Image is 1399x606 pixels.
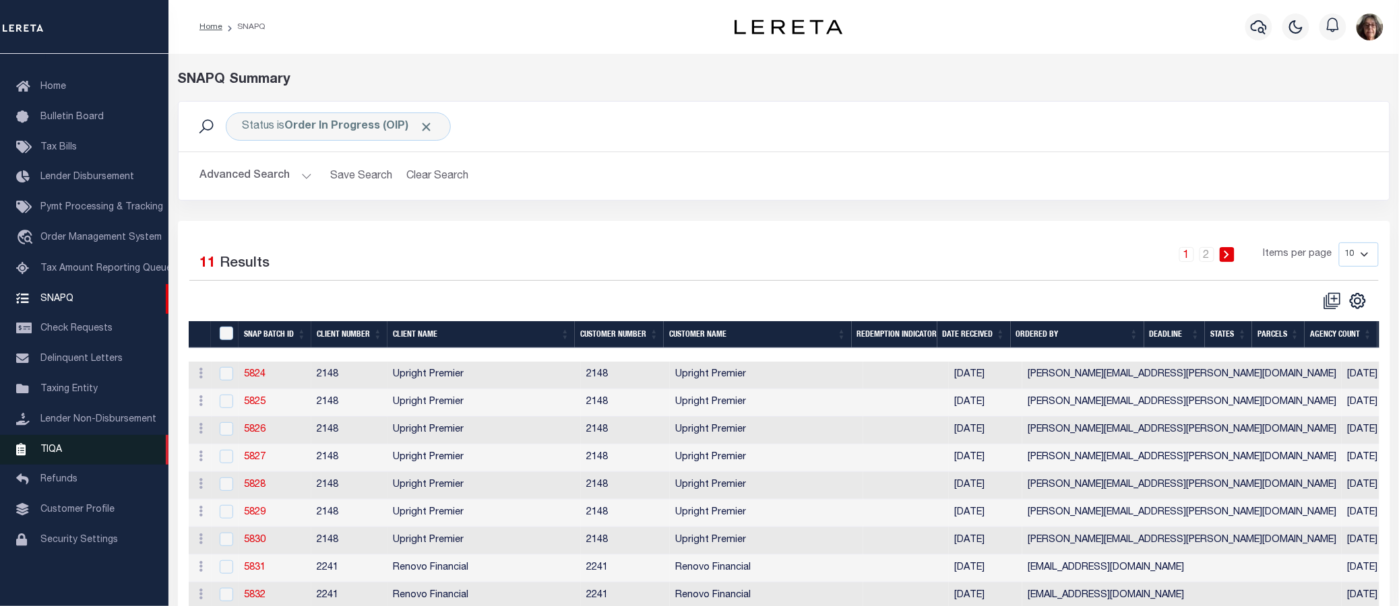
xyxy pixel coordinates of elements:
td: 2148 [311,417,387,444]
td: [DATE] [1342,472,1398,500]
td: Upright Premier [670,472,863,500]
td: Upright Premier [670,527,863,555]
a: Home [199,23,222,31]
td: [PERSON_NAME][EMAIL_ADDRESS][PERSON_NAME][DOMAIN_NAME] [1022,417,1342,444]
td: [DATE] [949,444,1022,472]
span: Taxing Entity [40,384,98,394]
th: Parcels: activate to sort column ascending [1252,321,1305,349]
td: Upright Premier [670,500,863,527]
a: 2 [1200,247,1214,262]
td: [DATE] [949,389,1022,417]
td: [DATE] [949,472,1022,500]
span: Order Management System [40,233,162,242]
td: [EMAIL_ADDRESS][DOMAIN_NAME] [1022,555,1342,582]
a: 5826 [244,425,266,434]
td: 2148 [311,472,387,500]
td: [DATE] [1342,444,1398,472]
span: Check Requests [40,324,113,333]
a: 5832 [244,591,266,600]
td: 2148 [311,362,387,389]
td: [PERSON_NAME][EMAIL_ADDRESS][PERSON_NAME][DOMAIN_NAME] [1022,500,1342,527]
td: Upright Premier [670,417,863,444]
td: Upright Premier [387,362,581,389]
td: Upright Premier [387,389,581,417]
td: [PERSON_NAME][EMAIL_ADDRESS][PERSON_NAME][DOMAIN_NAME] [1022,362,1342,389]
td: 2148 [311,389,387,417]
span: Tax Bills [40,143,77,152]
th: Redemption Indicator [852,321,937,349]
td: [DATE] [949,500,1022,527]
td: Upright Premier [670,389,863,417]
li: SNAPQ [222,21,265,33]
span: Pymt Processing & Tracking [40,203,163,212]
th: Customer Name: activate to sort column ascending [664,321,851,349]
img: logo-dark.svg [735,20,842,34]
td: [DATE] [1342,389,1398,417]
td: [PERSON_NAME][EMAIL_ADDRESS][PERSON_NAME][DOMAIN_NAME] [1022,389,1342,417]
td: Upright Premier [387,417,581,444]
td: 2148 [311,500,387,527]
td: Upright Premier [670,444,863,472]
span: TIQA [40,444,62,454]
b: Order In Progress (OIP) [285,121,434,132]
td: 2148 [311,527,387,555]
th: Agency Count: activate to sort column ascending [1305,321,1377,349]
th: SNAP BATCH ID: activate to sort column ascending [239,321,311,349]
span: Delinquent Letters [40,354,123,364]
td: 2241 [311,555,387,582]
button: Clear Search [401,163,474,189]
td: 2148 [581,472,670,500]
span: Refunds [40,475,77,484]
td: Upright Premier [387,444,581,472]
div: Status is [226,112,451,141]
td: [PERSON_NAME][EMAIL_ADDRESS][PERSON_NAME][DOMAIN_NAME] [1022,444,1342,472]
th: Client Name: activate to sort column ascending [387,321,575,349]
a: 5829 [244,508,266,517]
button: Save Search [323,163,401,189]
td: [DATE] [949,555,1022,582]
td: 2148 [311,444,387,472]
td: [DATE] [949,527,1022,555]
button: Advanced Search [200,163,312,189]
th: SNAPBatchId [211,321,239,349]
td: Renovo Financial [670,555,863,582]
td: 2241 [581,555,670,582]
a: 5828 [244,480,266,490]
span: Items per page [1264,247,1332,262]
span: SNAPQ [40,294,73,303]
a: 5825 [244,397,266,407]
button: PMcAllister@lereta.net [1357,13,1384,40]
td: 2148 [581,444,670,472]
td: Upright Premier [387,500,581,527]
div: SNAPQ Summary [178,70,1390,90]
th: Client Number: activate to sort column ascending [311,321,387,349]
td: [DATE] [1342,527,1398,555]
td: [DATE] [949,417,1022,444]
th: States: activate to sort column ascending [1205,321,1252,349]
td: Upright Premier [670,362,863,389]
td: 2148 [581,527,670,555]
td: 2148 [581,362,670,389]
span: Tax Amount Reporting Queue [40,264,172,273]
td: [DATE] [1342,500,1398,527]
span: Lender Non-Disbursement [40,415,156,424]
td: [DATE] [1342,417,1398,444]
td: 2148 [581,500,670,527]
a: 5824 [244,370,266,379]
td: Upright Premier [387,527,581,555]
a: 5831 [244,563,266,572]
a: 1 [1179,247,1194,262]
td: 2148 [581,417,670,444]
span: Customer Profile [40,505,115,514]
td: 2148 [581,389,670,417]
span: Click to Remove [420,120,434,134]
td: Upright Premier [387,472,581,500]
span: Security Settings [40,535,118,545]
td: [DATE] [1342,362,1398,389]
th: Deadline: activate to sort column ascending [1144,321,1206,349]
span: Lender Disbursement [40,172,134,182]
span: Home [40,82,66,92]
th: Date Received: activate to sort column ascending [937,321,1011,349]
td: [DATE] [949,362,1022,389]
i: travel_explore [16,230,38,247]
